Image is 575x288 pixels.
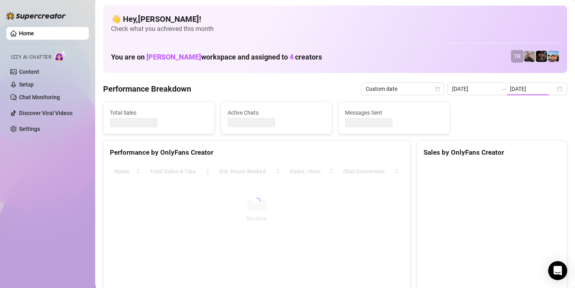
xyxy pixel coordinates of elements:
[510,84,555,93] input: End date
[111,13,559,25] h4: 👋 Hey, [PERSON_NAME] !
[424,147,560,158] div: Sales by OnlyFans Creator
[19,126,40,132] a: Settings
[19,69,39,75] a: Content
[548,261,567,280] div: Open Intercom Messenger
[524,51,535,62] img: LC
[289,53,293,61] span: 4
[11,54,51,61] span: Izzy AI Chatter
[111,25,559,33] span: Check what you achieved this month
[514,52,521,61] span: TR
[251,196,262,207] span: loading
[452,84,497,93] input: Start date
[548,51,559,62] img: Zach
[19,110,73,116] a: Discover Viral Videos
[110,147,404,158] div: Performance by OnlyFans Creator
[146,53,201,61] span: [PERSON_NAME]
[54,50,67,62] img: AI Chatter
[345,108,443,117] span: Messages Sent
[19,81,34,88] a: Setup
[19,30,34,36] a: Home
[435,86,440,91] span: calendar
[536,51,547,62] img: Trent
[111,53,322,61] h1: You are on workspace and assigned to creators
[228,108,326,117] span: Active Chats
[500,86,507,92] span: to
[103,83,191,94] h4: Performance Breakdown
[6,12,66,20] img: logo-BBDzfeDw.svg
[366,83,439,95] span: Custom date
[500,86,507,92] span: swap-right
[110,108,208,117] span: Total Sales
[19,94,60,100] a: Chat Monitoring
